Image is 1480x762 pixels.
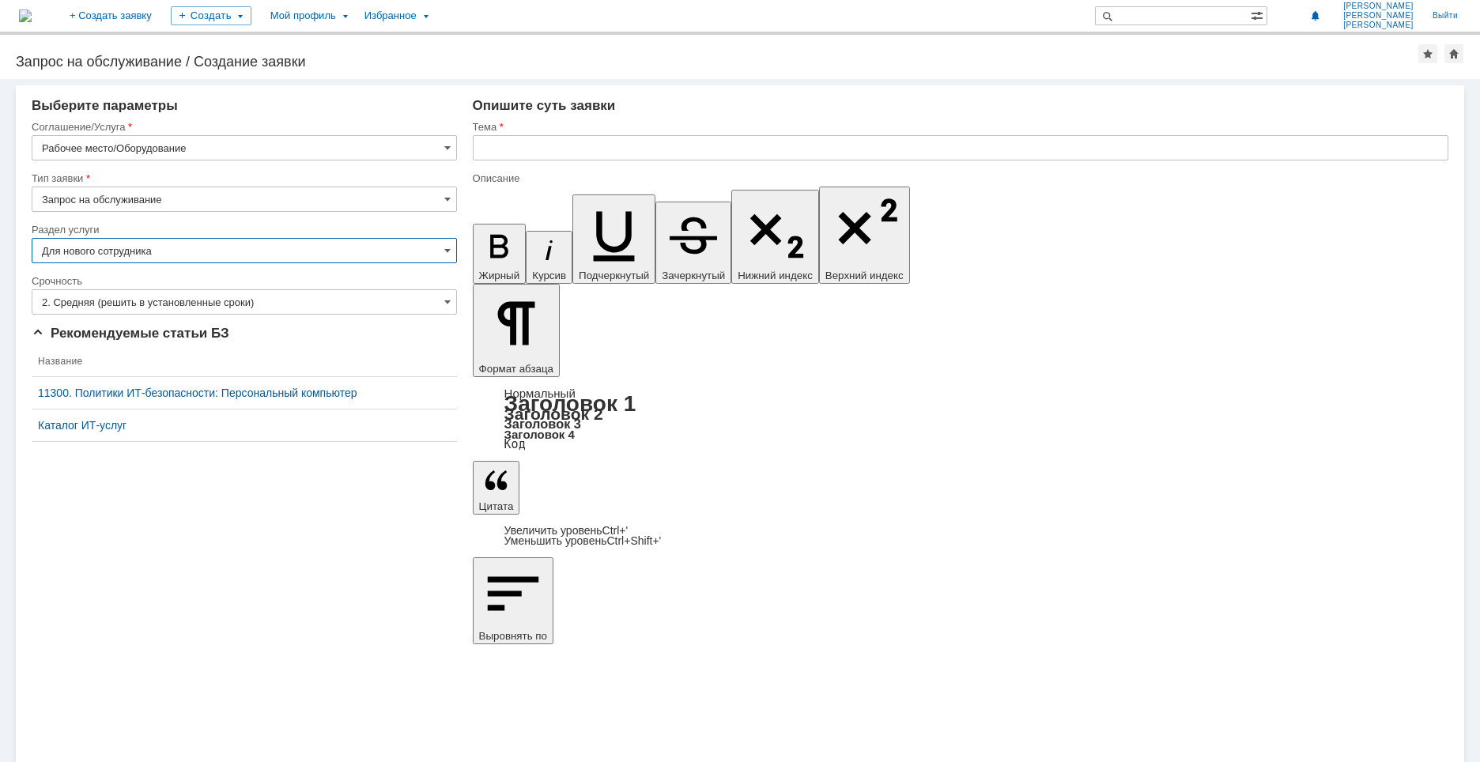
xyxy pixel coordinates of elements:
span: Рекомендуемые статьи БЗ [32,326,229,341]
span: Цитата [479,500,514,512]
a: Decrease [504,534,662,547]
span: Опишите суть заявки [473,98,616,113]
span: Жирный [479,270,520,281]
button: Жирный [473,224,527,284]
span: Зачеркнутый [662,270,725,281]
span: Выберите параметры [32,98,178,113]
span: [PERSON_NAME] [1343,2,1414,11]
div: Тема [473,122,1445,132]
span: Курсив [532,270,566,281]
a: Increase [504,524,629,537]
span: Ctrl+' [602,524,629,537]
span: Расширенный поиск [1251,7,1267,22]
a: Перейти на домашнюю страницу [19,9,32,22]
a: Заголовок 3 [504,417,581,431]
img: logo [19,9,32,22]
span: Ctrl+Shift+' [606,534,661,547]
a: Заголовок 1 [504,391,636,416]
span: [PERSON_NAME] [1343,21,1414,30]
a: Каталог ИТ-услуг [38,419,451,432]
div: Описание [473,173,1445,183]
a: Заголовок 4 [504,428,575,441]
button: Верхний индекс [819,187,910,284]
div: Создать [171,6,251,25]
button: Подчеркнутый [572,194,655,284]
span: Нижний индекс [738,270,813,281]
div: Сделать домашней страницей [1444,44,1463,63]
button: Выровнять по [473,557,553,644]
div: Раздел услуги [32,224,454,235]
div: Добавить в избранное [1418,44,1437,63]
div: Срочность [32,276,454,286]
th: Название [32,346,457,377]
a: Код [504,437,526,451]
div: Тип заявки [32,173,454,183]
span: Подчеркнутый [579,270,649,281]
span: Формат абзаца [479,363,553,375]
span: Выровнять по [479,630,547,642]
button: Формат абзаца [473,284,560,377]
a: Нормальный [504,387,576,400]
button: Курсив [526,231,572,284]
a: 11300. Политики ИТ-безопасности: Персональный компьютер [38,387,451,399]
div: Запрос на обслуживание / Создание заявки [16,54,1418,70]
div: Формат абзаца [473,388,1448,450]
div: Цитата [473,526,1448,546]
div: Соглашение/Услуга [32,122,454,132]
a: Заголовок 2 [504,405,603,423]
span: [PERSON_NAME] [1343,11,1414,21]
button: Зачеркнутый [655,202,731,284]
button: Нижний индекс [731,190,819,284]
button: Цитата [473,461,520,515]
span: Верхний индекс [825,270,904,281]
